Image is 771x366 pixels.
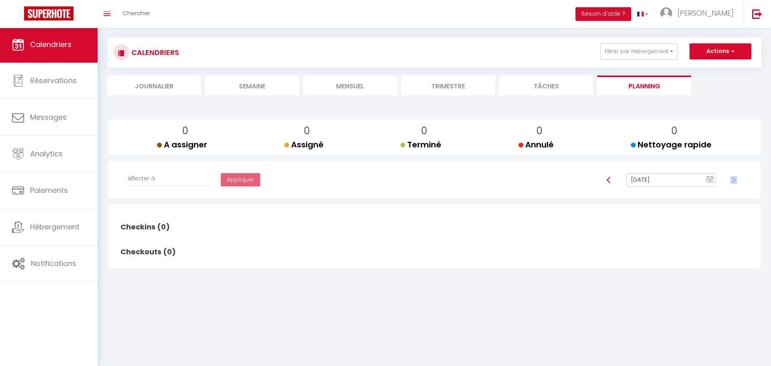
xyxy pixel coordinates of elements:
[118,239,178,264] h2: Checkouts (0)
[30,185,68,195] span: Paiements
[118,215,178,239] h2: Checkins (0)
[30,39,71,49] span: Calendriers
[205,76,299,95] li: Semaine
[221,173,260,187] button: Appliquer
[31,258,76,268] span: Notifications
[30,76,77,86] span: Réservations
[730,177,737,183] img: arrow-right3.svg
[637,123,712,139] p: 0
[518,139,554,150] span: Annulé
[708,178,712,182] text: 10
[303,76,397,95] li: Mensuel
[631,139,712,150] span: Nettoyage rapide
[660,7,672,19] img: ...
[122,9,150,17] span: Chercher
[626,173,716,187] input: Select Date
[291,123,324,139] p: 0
[606,177,612,183] img: arrow-left3.svg
[600,43,677,59] button: Filtrer par hébergement
[284,139,324,150] span: Assigné
[6,3,31,27] button: Ouvrir le widget de chat LiveChat
[677,8,734,18] span: [PERSON_NAME]
[30,112,67,122] span: Messages
[689,43,751,59] button: Actions
[24,6,73,20] img: Super Booking
[575,7,631,21] button: Besoin d'aide ?
[525,123,554,139] p: 0
[400,139,441,150] span: Terminé
[163,123,207,139] p: 0
[30,222,80,232] span: Hébergement
[107,76,201,95] li: Journalier
[499,76,593,95] li: Tâches
[30,149,63,159] span: Analytics
[597,76,691,95] li: Planning
[401,76,495,95] li: Trimestre
[407,123,441,139] p: 0
[752,9,762,19] img: logout
[157,139,207,150] span: A assigner
[129,43,179,61] h3: CALENDRIERS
